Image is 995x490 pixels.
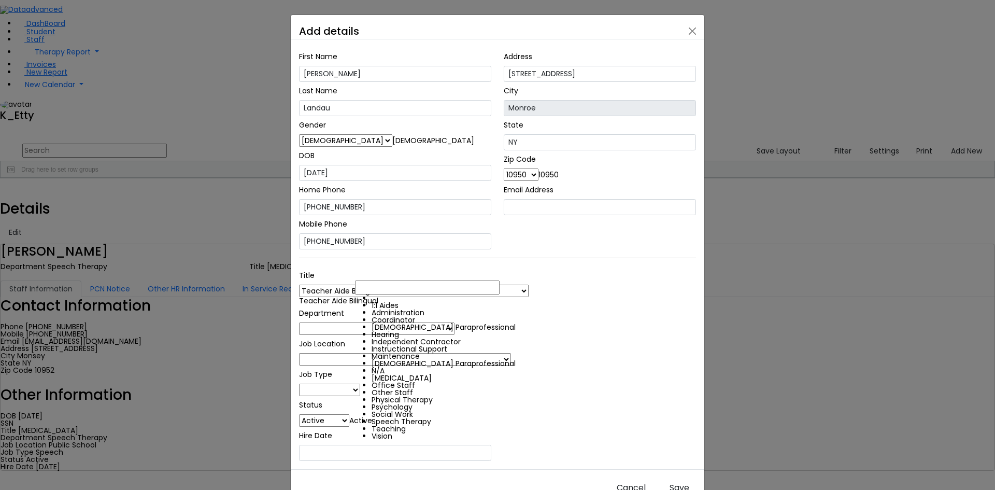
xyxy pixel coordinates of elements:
[299,116,326,134] label: Gender
[538,170,559,180] span: 10950
[299,147,315,165] label: DOB
[372,360,516,367] li: [DEMOGRAPHIC_DATA] Paraprofessional
[299,296,378,306] span: Teacher Aide Bilingual
[299,82,337,100] label: Last Name
[299,48,337,66] label: First Name
[372,389,516,396] li: Other Staff
[372,309,516,316] li: Administration
[372,316,516,324] li: Coordinator
[355,281,500,295] input: Search
[372,302,516,309] li: 1:1 Aides
[372,382,516,389] li: Office Staff
[372,432,516,440] li: Vision
[685,23,700,39] button: Close
[372,338,516,345] li: Independent Contractor
[299,267,315,285] label: Title
[372,324,516,331] li: [DEMOGRAPHIC_DATA] Paraprofessional
[372,411,516,418] li: Social Work
[504,48,532,66] label: Address
[504,66,696,82] input: Enter a location
[372,403,516,411] li: Psychology
[299,366,332,384] label: Job Type
[372,353,516,360] li: Maintenance
[299,181,346,199] label: Home Phone
[392,135,474,146] span: Female
[299,304,344,323] label: Department
[299,23,359,39] h5: Add details
[504,150,536,169] label: Zip Code
[504,181,553,199] label: Email Address
[372,331,516,338] li: Hearing
[299,215,347,233] label: Mobile Phone
[372,418,516,425] li: Speech Therapy
[299,427,332,445] label: Hire Date
[372,396,516,403] li: Physical Therapy
[299,335,345,353] label: Job Location
[372,345,516,353] li: Instructional Support
[504,116,523,134] label: State
[372,425,516,432] li: Teaching
[372,367,516,374] li: N/A
[349,415,372,426] span: Active
[299,396,322,414] label: Status
[504,82,518,100] label: City
[372,374,516,382] li: [MEDICAL_DATA]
